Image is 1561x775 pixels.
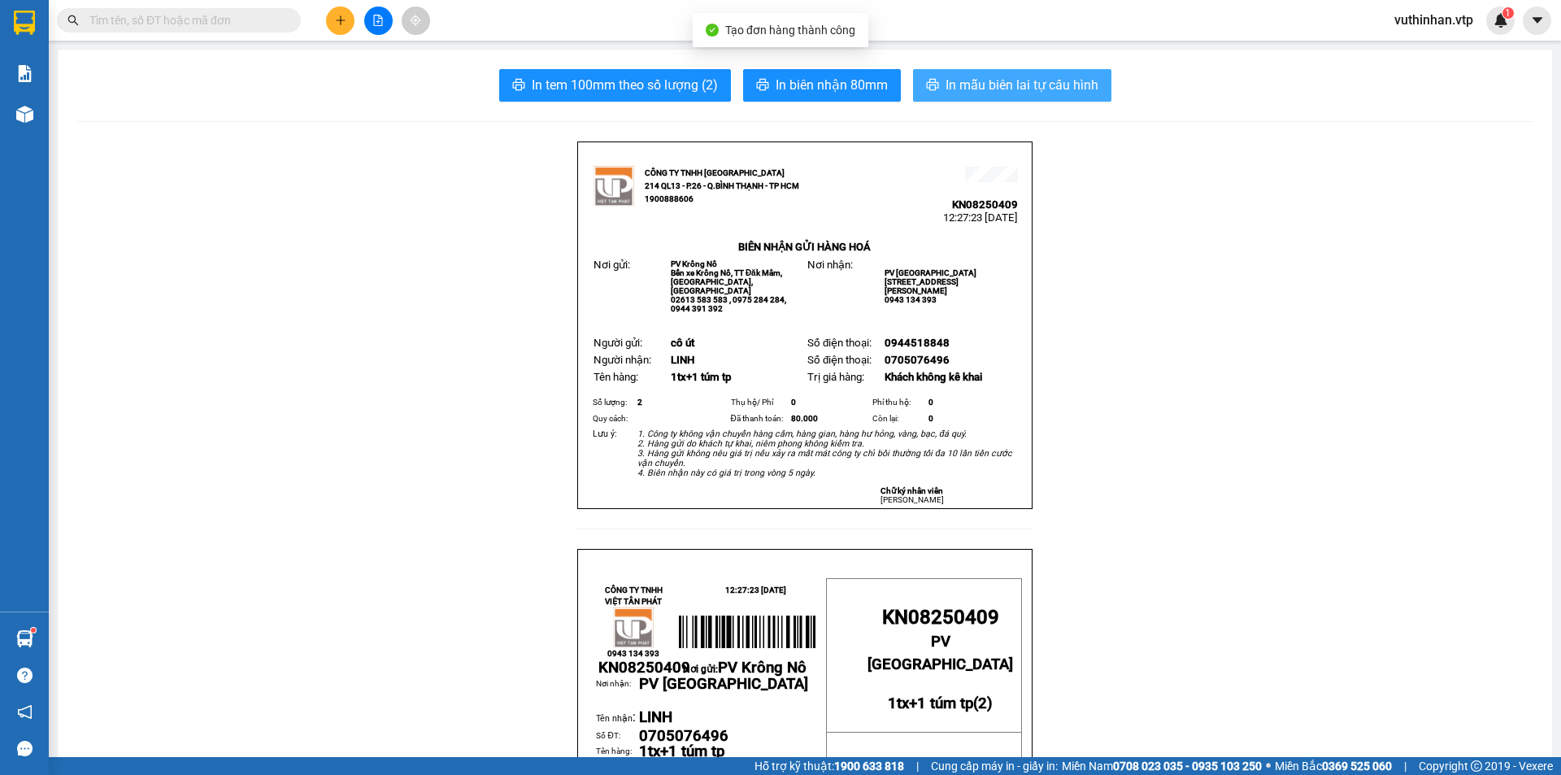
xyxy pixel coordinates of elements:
span: 2 [978,694,987,712]
span: KN08250409 [882,606,999,629]
img: warehouse-icon [16,630,33,647]
span: Tên nhận [596,713,633,724]
span: 80.000 [791,414,818,423]
span: 0 [928,398,933,407]
strong: BIÊN NHẬN GỬI HÀNG HOÁ [56,98,189,110]
span: In tem 100mm theo số lượng (2) [532,75,718,95]
span: question-circle [17,668,33,683]
input: Tìm tên, số ĐT hoặc mã đơn [89,11,281,29]
span: Nơi nhận: [807,259,853,271]
td: Tên hàng: [596,745,638,760]
td: Quy cách: [590,411,635,427]
span: Bến xe Krông Nô, TT Đăk Mâm, [GEOGRAPHIC_DATA], [GEOGRAPHIC_DATA] [671,268,782,295]
span: 1tx+1 túm tp [888,694,973,712]
span: 1tx+1 túm tp [639,742,724,760]
span: Cung cấp máy in - giấy in: [931,757,1058,775]
span: LINH [639,708,672,726]
img: warehouse-icon [16,106,33,123]
span: 1tx+1 túm tp [671,371,731,383]
span: Miền Bắc [1275,757,1392,775]
strong: ( ) [888,677,993,712]
img: logo [613,607,654,648]
span: 0943 134 393 [607,649,659,658]
span: VP 214 [163,118,189,127]
sup: 1 [31,628,36,633]
button: aim [402,7,430,35]
span: | [1404,757,1407,775]
td: Nơi nhận: [596,677,638,708]
span: Nơi gửi: [594,259,630,271]
span: 0944518848 [885,337,950,349]
span: Trị giá hàng: [807,371,864,383]
button: printerIn mẫu biên lai tự cấu hình [913,69,1111,102]
strong: 1900 633 818 [834,760,904,773]
button: printerIn tem 100mm theo số lượng (2) [499,69,731,102]
span: ⚪️ [1266,763,1271,769]
span: KN08250408 [163,61,229,73]
span: 0705076496 [885,354,950,366]
button: printerIn biên nhận 80mm [743,69,901,102]
button: plus [326,7,354,35]
span: 12:27:23 [DATE] [725,586,786,594]
span: Người gửi: [594,337,642,349]
span: copyright [1471,760,1482,772]
span: aim [410,15,421,26]
span: PV Krông Nô [55,114,102,123]
span: search [67,15,79,26]
span: 1 [1505,7,1511,19]
strong: CÔNG TY TNHH [GEOGRAPHIC_DATA] 214 QL13 - P.26 - Q.BÌNH THẠNH - TP HCM 1900888606 [42,26,132,87]
strong: Chữ ký nhân viên [881,486,943,495]
span: PV Krông Nô [718,659,807,677]
span: 2 [637,398,642,407]
span: In mẫu biên lai tự cấu hình [946,75,1098,95]
span: Số điện thoại: [807,354,872,366]
span: Nơi gửi: [16,113,33,137]
strong: CÔNG TY TNHH [GEOGRAPHIC_DATA] 214 QL13 - P.26 - Q.BÌNH THẠNH - TP HCM 1900888606 [645,168,799,203]
span: PV [GEOGRAPHIC_DATA] [867,633,1013,673]
img: logo [16,37,37,77]
span: 11:15:05 [DATE] [154,73,229,85]
span: [PERSON_NAME] [881,495,944,504]
span: 02613 583 583 , 0975 284 284, 0944 391 392 [671,295,786,313]
td: Số lượng: [590,394,635,411]
img: solution-icon [16,65,33,82]
span: PV [GEOGRAPHIC_DATA] [639,675,808,693]
span: PV Krông Nô [671,259,717,268]
span: LINH [671,354,694,366]
span: message [17,741,33,756]
strong: CÔNG TY TNHH VIỆT TÂN PHÁT [605,586,663,606]
span: KN08250409 [952,198,1018,211]
span: : [596,709,636,725]
span: 0705076496 [639,727,728,745]
span: 0 [791,398,796,407]
sup: 1 [1502,7,1514,19]
td: Phí thu hộ: [870,394,927,411]
span: printer [926,78,939,94]
em: 1. Công ty không vận chuyển hàng cấm, hàng gian, hàng hư hỏng, vàng, bạc, đá quý. 2. Hàng gửi do ... [637,429,1012,478]
span: file-add [372,15,384,26]
span: check-circle [706,24,719,37]
img: icon-new-feature [1494,13,1508,28]
span: printer [756,78,769,94]
button: file-add [364,7,393,35]
span: 0943 134 393 [885,295,937,304]
span: Nơi nhận: [124,113,150,137]
span: Số điện thoại: [807,337,872,349]
span: caret-down [1530,13,1545,28]
span: vuthinhan.vtp [1381,10,1486,30]
span: Lưu ý: [593,429,617,439]
span: 12:27:23 [DATE] [943,211,1018,224]
span: Tạo đơn hàng thành công [725,24,855,37]
strong: BIÊN NHẬN GỬI HÀNG HOÁ [738,241,871,253]
span: Khách không kê khai [885,371,982,383]
span: notification [17,704,33,720]
td: Số ĐT: [596,728,638,746]
strong: 0369 525 060 [1322,760,1392,773]
span: plus [335,15,346,26]
td: Đã thanh toán: [728,411,789,427]
span: PV [GEOGRAPHIC_DATA] [885,268,976,277]
img: logo-vxr [14,11,35,35]
span: | [916,757,919,775]
span: Hỗ trợ kỹ thuật: [754,757,904,775]
span: In biên nhận 80mm [776,75,888,95]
